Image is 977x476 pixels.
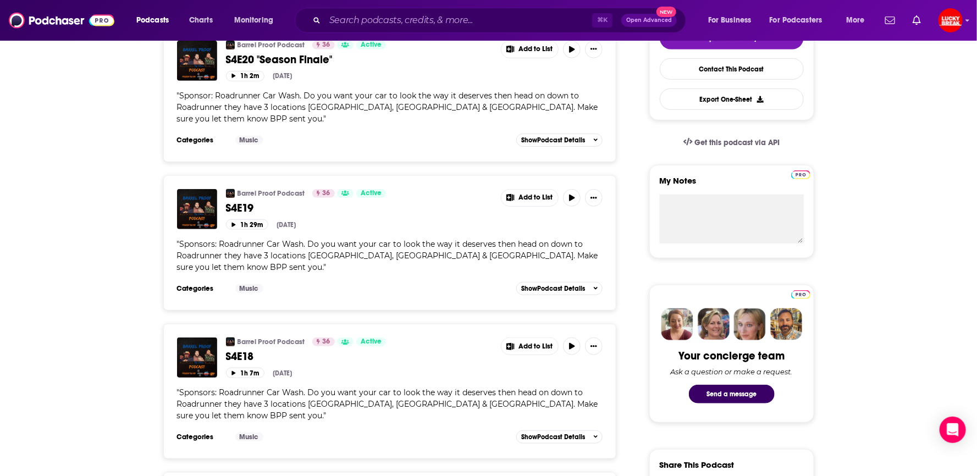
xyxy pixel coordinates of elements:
span: Charts [189,13,213,28]
img: User Profile [939,8,963,32]
a: Pro website [791,289,810,299]
span: Open Advanced [626,18,672,23]
a: Barrel Proof Podcast [238,189,305,198]
span: Logged in as annagregory [939,8,963,32]
h3: Share This Podcast [660,460,735,470]
a: Barrel Proof Podcast [238,337,305,346]
span: 36 [323,188,330,199]
span: Add to List [519,193,553,202]
button: ShowPodcast Details [516,282,603,295]
span: Active [361,188,382,199]
img: Jon Profile [770,308,802,340]
button: open menu [227,12,288,29]
h3: Categories [177,433,227,441]
span: S4E20 "Season Finale" [226,53,333,67]
button: Open AdvancedNew [621,14,677,27]
img: Podchaser Pro [791,290,810,299]
input: Search podcasts, credits, & more... [325,12,592,29]
button: Show More Button [585,337,603,355]
div: Your concierge team [678,349,785,363]
span: Get this podcast via API [694,138,780,147]
div: Open Intercom Messenger [940,417,966,443]
button: Show More Button [585,189,603,207]
a: 36 [312,41,335,49]
div: Search podcasts, credits, & more... [305,8,697,33]
a: Active [356,189,386,198]
span: " " [177,239,598,272]
button: 1h 7m [226,368,264,378]
a: Pro website [791,169,810,179]
a: Charts [182,12,219,29]
img: Podchaser Pro [791,170,810,179]
span: Sponsors: Roadrunner Car Wash. Do you want your car to look the way it deserves then head on down... [177,239,598,272]
span: New [656,7,676,17]
span: Sponsors: Roadrunner Car Wash. Do you want your car to look the way it deserves then head on down... [177,388,598,420]
button: Show More Button [501,190,559,206]
span: 36 [323,40,330,51]
img: Barrel Proof Podcast [226,41,235,49]
img: Barrel Proof Podcast [226,189,235,198]
label: My Notes [660,175,804,195]
span: " " [177,91,598,124]
span: Show Podcast Details [521,136,585,144]
span: Monitoring [234,13,273,28]
button: open menu [838,12,879,29]
button: ShowPodcast Details [516,134,603,147]
a: Contact This Podcast [660,58,804,80]
a: Show notifications dropdown [881,11,899,30]
button: open menu [763,12,838,29]
span: For Business [708,13,752,28]
button: ShowPodcast Details [516,430,603,444]
span: Show Podcast Details [521,285,585,292]
span: ⌘ K [592,13,612,27]
span: Add to List [519,342,553,351]
span: 36 [323,336,330,347]
a: Show notifications dropdown [908,11,925,30]
div: Ask a question or make a request. [671,367,793,376]
button: Send a message [689,385,775,403]
img: Podchaser - Follow, Share and Rate Podcasts [9,10,114,31]
span: Sponsor: Roadrunner Car Wash. Do you want your car to look the way it deserves then head on down ... [177,91,598,124]
button: open menu [129,12,183,29]
span: " " [177,388,598,420]
img: Barrel Proof Podcast [226,337,235,346]
button: Export One-Sheet [660,88,804,110]
span: Add to List [519,45,553,53]
span: S4E19 [226,201,254,215]
button: 1h 29m [226,219,268,230]
div: [DATE] [277,221,296,229]
span: S4E18 [226,350,254,363]
img: Jules Profile [734,308,766,340]
span: Show Podcast Details [521,433,585,441]
a: 36 [312,337,335,346]
h3: Categories [177,284,227,293]
img: S4E19 [177,189,217,229]
a: S4E19 [226,201,493,215]
a: 36 [312,189,335,198]
a: S4E20 "Season Finale" [226,53,493,67]
a: Active [356,41,386,49]
div: [DATE] [273,72,292,80]
button: Show More Button [585,41,603,58]
button: open menu [700,12,765,29]
span: Active [361,40,382,51]
button: Show More Button [501,338,559,355]
button: Show profile menu [939,8,963,32]
img: S4E20 "Season Finale" [177,41,217,81]
a: Get this podcast via API [675,129,789,156]
button: 1h 2m [226,71,264,81]
img: S4E18 [177,337,217,378]
h3: Categories [177,136,227,145]
a: Music [235,433,263,441]
a: Music [235,284,263,293]
img: Sydney Profile [661,308,693,340]
span: Podcasts [136,13,169,28]
span: Active [361,336,382,347]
